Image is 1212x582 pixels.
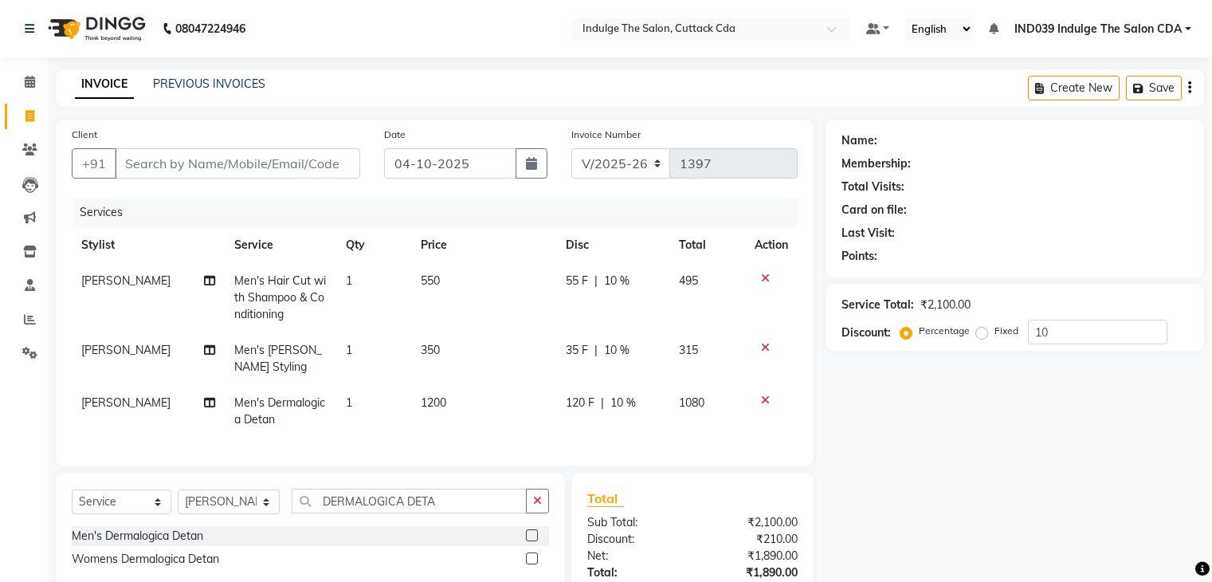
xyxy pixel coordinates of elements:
th: Total [669,227,745,263]
span: 495 [679,273,698,288]
span: IND039 Indulge The Salon CDA [1014,21,1182,37]
div: ₹1,890.00 [692,564,810,581]
span: 35 F [566,342,588,359]
span: 1200 [421,395,446,410]
div: Last Visit: [841,225,895,242]
span: 120 F [566,395,594,411]
th: Service [225,227,336,263]
label: Fixed [994,324,1018,338]
span: 550 [421,273,440,288]
span: [PERSON_NAME] [81,343,171,357]
th: Price [411,227,556,263]
span: 1 [346,273,352,288]
div: Discount: [841,324,891,341]
img: logo [41,6,150,51]
button: Create New [1028,76,1120,100]
label: Date [384,128,406,142]
div: Points: [841,248,877,265]
span: | [594,273,598,289]
span: Men's Hair Cut with Shampoo & Conditioning [234,273,326,321]
div: Services [73,198,810,227]
span: | [601,395,604,411]
label: Invoice Number [571,128,641,142]
div: ₹210.00 [692,531,810,548]
b: 08047224946 [175,6,245,51]
span: 1 [346,395,352,410]
span: 315 [679,343,698,357]
div: Sub Total: [575,514,692,531]
div: Womens Dermalogica Detan [72,551,219,568]
button: +91 [72,148,116,179]
span: 350 [421,343,440,357]
span: 1 [346,343,352,357]
th: Action [745,227,798,263]
a: PREVIOUS INVOICES [153,77,265,91]
div: ₹2,100.00 [920,297,971,313]
th: Disc [556,227,669,263]
div: ₹2,100.00 [692,514,810,531]
span: 10 % [604,342,630,359]
span: 1080 [679,395,704,410]
span: [PERSON_NAME] [81,395,171,410]
span: Total [587,490,624,507]
span: | [594,342,598,359]
span: Men's Dermalogica Detan [234,395,325,427]
button: Save [1126,76,1182,100]
div: Membership: [841,155,911,172]
th: Qty [336,227,411,263]
span: 55 F [566,273,588,289]
label: Client [72,128,97,142]
div: Name: [841,132,877,149]
label: Percentage [919,324,970,338]
span: 10 % [604,273,630,289]
span: [PERSON_NAME] [81,273,171,288]
span: 10 % [610,395,636,411]
div: Card on file: [841,202,907,218]
div: Total: [575,564,692,581]
div: Men's Dermalogica Detan [72,528,203,545]
div: Total Visits: [841,179,904,195]
div: Discount: [575,531,692,548]
div: Service Total: [841,297,914,313]
input: Search or Scan [292,489,526,513]
input: Search by Name/Mobile/Email/Code [115,148,360,179]
div: Net: [575,548,692,564]
a: INVOICE [75,70,134,99]
span: Men's [PERSON_NAME] Styling [234,343,322,374]
th: Stylist [72,227,225,263]
div: ₹1,890.00 [692,548,810,564]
